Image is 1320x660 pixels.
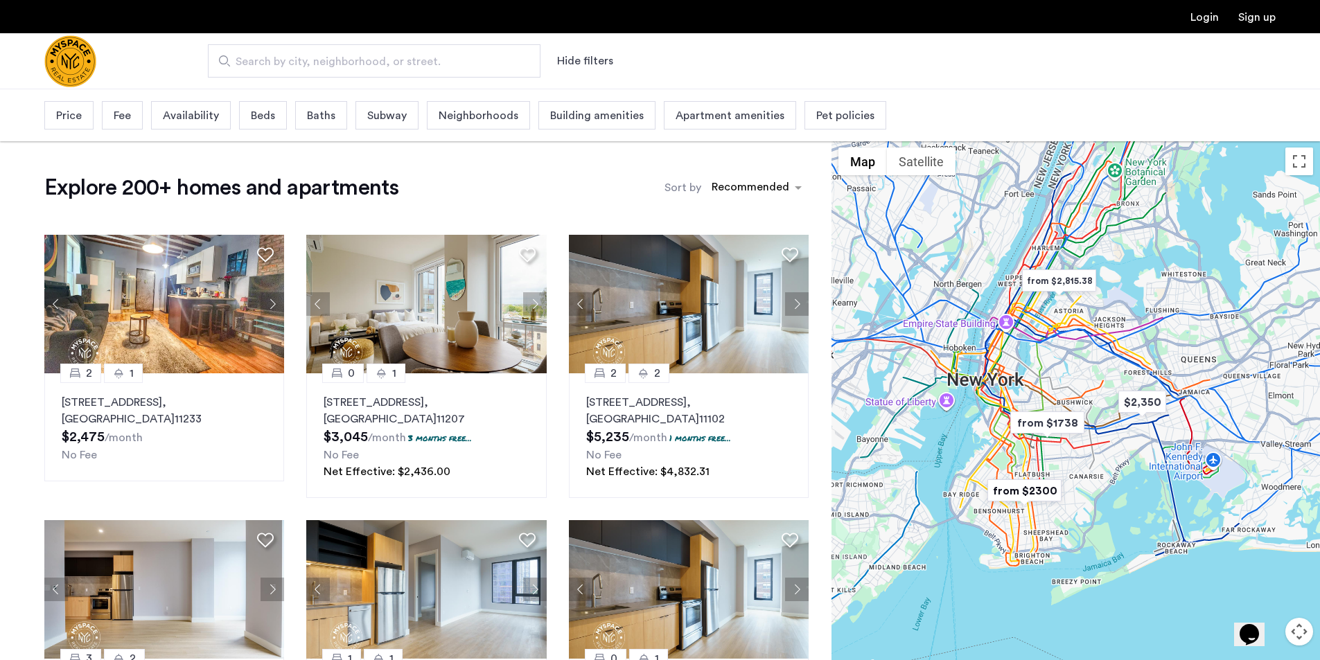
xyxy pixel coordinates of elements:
[569,520,809,659] img: 1997_638519968035243270.png
[130,365,134,382] span: 1
[44,578,68,601] button: Previous apartment
[887,148,956,175] button: Show satellite imagery
[368,432,406,443] sub: /month
[523,292,547,316] button: Next apartment
[44,35,96,87] img: logo
[306,292,330,316] button: Previous apartment
[261,578,284,601] button: Next apartment
[105,432,143,443] sub: /month
[324,394,529,427] p: [STREET_ADDRESS] 11207
[669,432,731,444] p: 1 months free...
[569,578,592,601] button: Previous apartment
[1005,407,1090,438] div: from $1738
[324,449,359,461] span: No Fee
[676,107,784,124] span: Apartment amenities
[261,292,284,316] button: Next apartment
[1017,265,1102,296] div: from $2,815.38
[62,449,97,461] span: No Fee
[236,53,502,70] span: Search by city, neighborhood, or street.
[324,466,450,477] span: Net Effective: $2,436.00
[816,107,874,124] span: Pet policies
[1113,386,1172,418] div: $2,350
[629,432,667,443] sub: /month
[44,373,284,481] a: 21[STREET_ADDRESS], [GEOGRAPHIC_DATA]11233No Fee
[163,107,219,124] span: Availability
[1285,618,1313,645] button: Map camera controls
[306,578,330,601] button: Previous apartment
[86,365,92,382] span: 2
[586,466,710,477] span: Net Effective: $4,832.31
[44,520,285,659] img: 1997_638519968069068022.png
[44,235,285,373] img: 1997_638660674255189691.jpeg
[838,148,887,175] button: Show street map
[550,107,644,124] span: Building amenities
[785,292,809,316] button: Next apartment
[569,292,592,316] button: Previous apartment
[1190,12,1219,23] a: Login
[586,449,622,461] span: No Fee
[306,520,547,659] img: 1997_638519966982966758.png
[348,365,355,382] span: 0
[586,430,629,444] span: $5,235
[306,373,546,498] a: 01[STREET_ADDRESS], [GEOGRAPHIC_DATA]112073 months free...No FeeNet Effective: $2,436.00
[44,174,398,202] h1: Explore 200+ homes and apartments
[610,365,617,382] span: 2
[62,430,105,444] span: $2,475
[56,107,82,124] span: Price
[62,394,267,427] p: [STREET_ADDRESS] 11233
[439,107,518,124] span: Neighborhoods
[557,53,613,69] button: Show or hide filters
[665,179,701,196] label: Sort by
[44,35,96,87] a: Cazamio Logo
[569,235,809,373] img: 1997_638519968035243270.png
[208,44,540,78] input: Apartment Search
[251,107,275,124] span: Beds
[523,578,547,601] button: Next apartment
[586,394,791,427] p: [STREET_ADDRESS] 11102
[408,432,472,444] p: 3 months free...
[307,107,335,124] span: Baths
[1234,605,1278,646] iframe: chat widget
[324,430,368,444] span: $3,045
[392,365,396,382] span: 1
[785,578,809,601] button: Next apartment
[710,179,789,199] div: Recommended
[306,235,547,373] img: 1997_638519001096654587.png
[654,365,660,382] span: 2
[114,107,131,124] span: Fee
[44,292,68,316] button: Previous apartment
[705,175,809,200] ng-select: sort-apartment
[1238,12,1276,23] a: Registration
[367,107,407,124] span: Subway
[1285,148,1313,175] button: Toggle fullscreen view
[982,475,1067,506] div: from $2300
[569,373,809,498] a: 22[STREET_ADDRESS], [GEOGRAPHIC_DATA]111021 months free...No FeeNet Effective: $4,832.31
